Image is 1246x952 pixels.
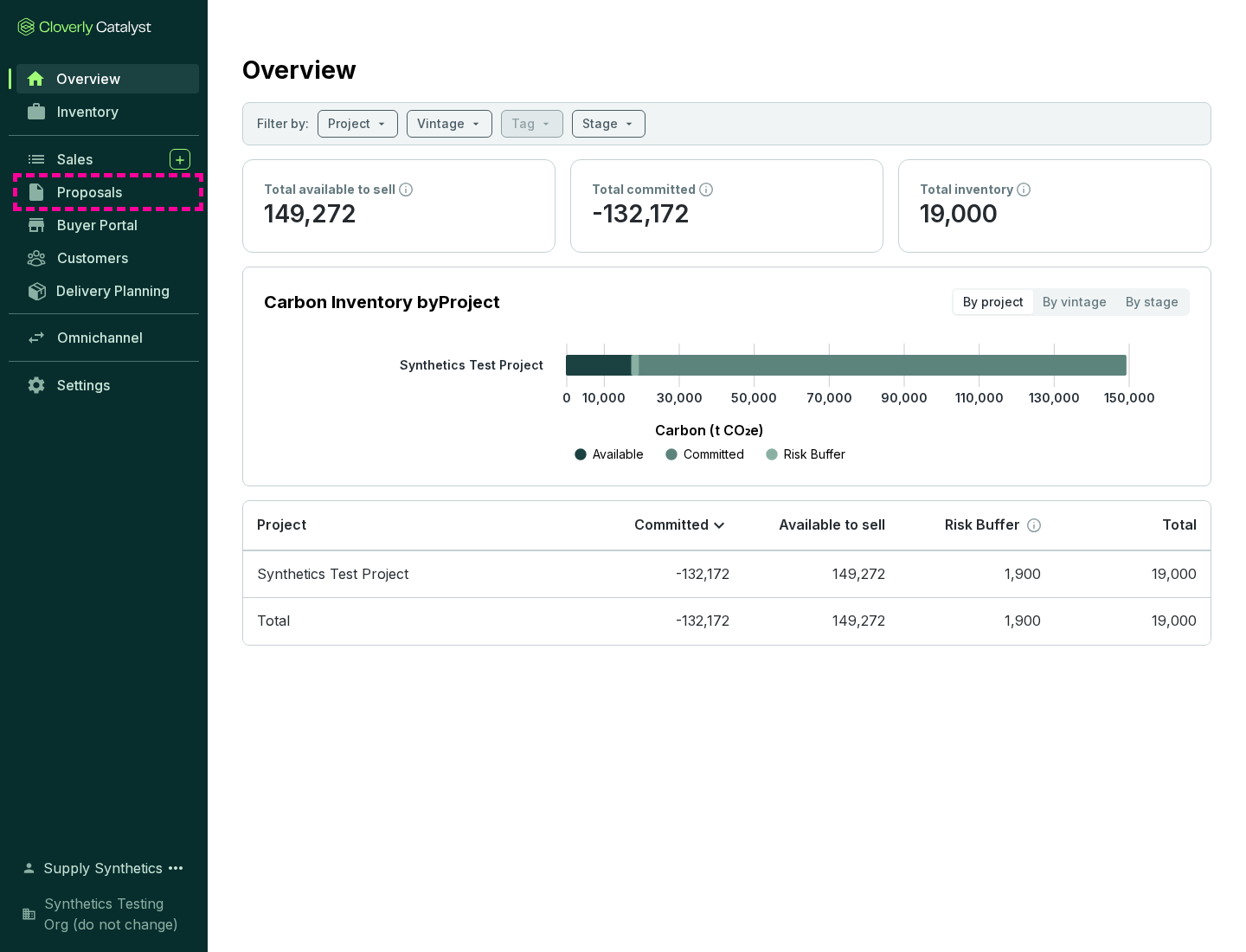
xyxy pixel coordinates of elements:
tspan: 50,000 [731,390,777,405]
tspan: 150,000 [1104,390,1155,405]
span: Sales [57,151,93,168]
p: Carbon Inventory by Project [264,290,500,314]
tspan: Synthetics Test Project [400,357,543,372]
div: By vintage [1033,290,1116,314]
span: Settings [57,376,110,394]
tspan: 110,000 [955,390,1004,405]
th: Project [243,501,588,550]
td: -132,172 [588,597,743,645]
tspan: 70,000 [806,390,852,405]
a: Customers [17,243,199,273]
td: 149,272 [743,550,899,598]
span: Delivery Planning [56,282,170,299]
tspan: 0 [562,390,571,405]
p: Risk Buffer [945,516,1020,535]
span: Overview [56,70,120,87]
p: -132,172 [592,198,862,231]
tspan: 10,000 [582,390,626,405]
h2: Overview [242,52,356,88]
p: Committed [634,516,709,535]
a: Inventory [17,97,199,126]
td: 1,900 [899,597,1055,645]
th: Total [1055,501,1211,550]
p: Committed [684,446,744,463]
td: 1,900 [899,550,1055,598]
tspan: 30,000 [657,390,703,405]
span: Synthetics Testing Org (do not change) [44,893,190,935]
span: Proposals [57,183,122,201]
a: Proposals [17,177,199,207]
p: Risk Buffer [784,446,845,463]
a: Sales [17,145,199,174]
span: Supply Synthetics [43,858,163,878]
span: Inventory [57,103,119,120]
span: Customers [57,249,128,267]
td: -132,172 [588,550,743,598]
p: 149,272 [264,198,534,231]
a: Settings [17,370,199,400]
p: Total available to sell [264,181,395,198]
a: Overview [16,64,199,93]
div: segmented control [952,288,1190,316]
p: 19,000 [920,198,1190,231]
a: Omnichannel [17,323,199,352]
p: Total committed [592,181,696,198]
span: Omnichannel [57,329,143,346]
p: Carbon (t CO₂e) [290,420,1129,441]
p: Tag [511,115,535,132]
p: Total inventory [920,181,1013,198]
p: Available [593,446,644,463]
th: Available to sell [743,501,899,550]
div: By project [954,290,1033,314]
span: Buyer Portal [57,216,138,234]
p: Filter by: [257,115,309,132]
tspan: 130,000 [1029,390,1080,405]
a: Delivery Planning [17,276,199,305]
td: Synthetics Test Project [243,550,588,598]
td: 19,000 [1055,597,1211,645]
td: 19,000 [1055,550,1211,598]
td: 149,272 [743,597,899,645]
a: Buyer Portal [17,210,199,240]
tspan: 90,000 [881,390,928,405]
div: By stage [1116,290,1188,314]
td: Total [243,597,588,645]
